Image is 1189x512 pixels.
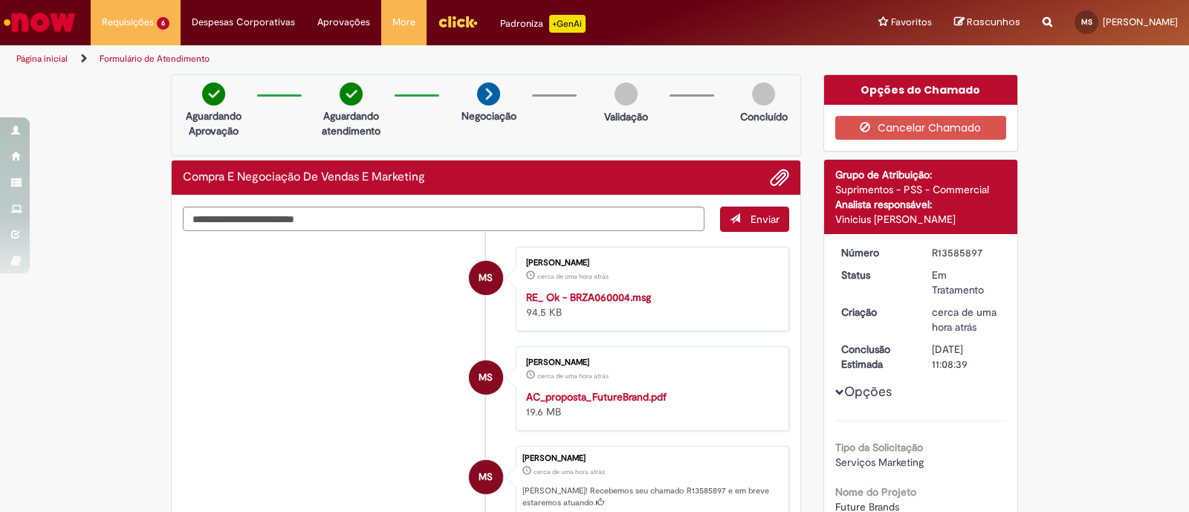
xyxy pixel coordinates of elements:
[340,82,363,106] img: check-circle-green.png
[830,268,921,282] dt: Status
[1,7,78,37] img: ServiceNow
[835,456,924,469] span: Serviços Marketing
[469,360,503,395] div: Marilia Kleber Da Silva
[537,272,609,281] time: 01/10/2025 13:06:41
[604,109,648,124] p: Validação
[526,389,774,419] div: 19.6 MB
[824,75,1018,105] div: Opções do Chamado
[534,467,605,476] span: cerca de uma hora atrás
[202,82,225,106] img: check-circle-green.png
[479,360,493,395] span: MS
[183,171,425,184] h2: Compra E Negociação De Vendas E Marketing Histórico de tíquete
[835,485,916,499] b: Nome do Projeto
[835,116,1007,140] button: Cancelar Chamado
[469,261,503,295] div: Marilia Kleber Da Silva
[526,259,774,268] div: [PERSON_NAME]
[830,342,921,372] dt: Conclusão Estimada
[932,305,1001,334] div: 01/10/2025 13:08:33
[835,212,1007,227] div: Vinicius [PERSON_NAME]
[192,15,295,30] span: Despesas Corporativas
[16,53,68,65] a: Página inicial
[461,108,516,123] p: Negociação
[178,108,250,138] p: Aguardando Aprovação
[102,15,154,30] span: Requisições
[835,167,1007,182] div: Grupo de Atribuição:
[549,15,586,33] p: +GenAi
[526,290,774,320] div: 94.5 KB
[954,16,1020,30] a: Rascunhos
[537,372,609,380] span: cerca de uma hora atrás
[830,305,921,320] dt: Criação
[932,342,1001,372] div: [DATE] 11:08:39
[315,108,387,138] p: Aguardando atendimento
[392,15,415,30] span: More
[537,372,609,380] time: 01/10/2025 13:06:21
[740,109,788,124] p: Concluído
[534,467,605,476] time: 01/10/2025 13:08:33
[835,182,1007,197] div: Suprimentos - PSS - Commercial
[100,53,210,65] a: Formulário de Atendimento
[522,485,781,508] p: [PERSON_NAME]! Recebemos seu chamado R13585897 e em breve estaremos atuando.
[469,460,503,494] div: Marilia Kleber Da Silva
[615,82,638,106] img: img-circle-grey.png
[526,358,774,367] div: [PERSON_NAME]
[1103,16,1178,28] span: [PERSON_NAME]
[835,441,923,454] b: Tipo da Solicitação
[500,15,586,33] div: Padroniza
[183,207,704,232] textarea: Digite sua mensagem aqui...
[477,82,500,106] img: arrow-next.png
[835,197,1007,212] div: Analista responsável:
[967,15,1020,29] span: Rascunhos
[751,213,780,226] span: Enviar
[157,17,169,30] span: 6
[932,305,997,334] span: cerca de uma hora atrás
[438,10,478,33] img: click_logo_yellow_360x200.png
[317,15,370,30] span: Aprovações
[526,291,651,304] a: RE_ Ok - BRZA060004.msg
[479,459,493,495] span: MS
[891,15,932,30] span: Favoritos
[11,45,782,73] ul: Trilhas de página
[752,82,775,106] img: img-circle-grey.png
[479,260,493,296] span: MS
[1081,17,1092,27] span: MS
[537,272,609,281] span: cerca de uma hora atrás
[932,245,1001,260] div: R13585897
[830,245,921,260] dt: Número
[526,390,667,404] a: AC_proposta_FutureBrand.pdf
[932,268,1001,297] div: Em Tratamento
[720,207,789,232] button: Enviar
[522,454,781,463] div: [PERSON_NAME]
[770,168,789,187] button: Adicionar anexos
[932,305,997,334] time: 01/10/2025 13:08:33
